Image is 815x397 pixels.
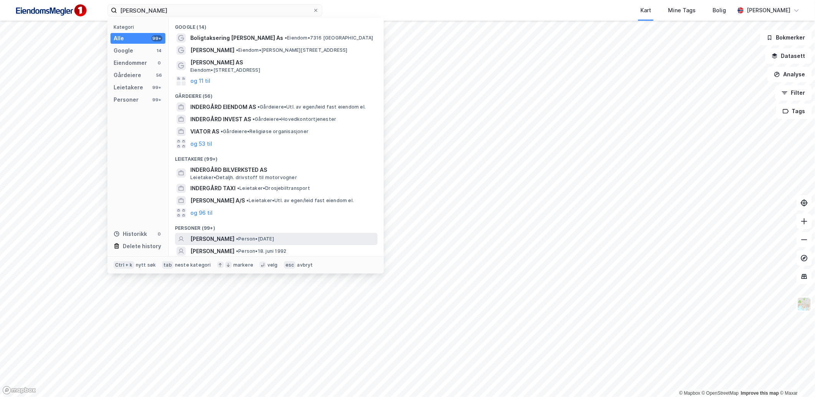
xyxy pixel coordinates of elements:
[190,247,234,256] span: [PERSON_NAME]
[190,102,256,112] span: INDERGÅRD EIENDOM AS
[257,104,366,110] span: Gårdeiere • Utl. av egen/leid fast eiendom el.
[297,262,313,268] div: avbryt
[236,47,238,53] span: •
[767,67,812,82] button: Analyse
[175,262,211,268] div: neste kategori
[169,219,384,233] div: Personer (99+)
[640,6,651,15] div: Kart
[114,24,165,30] div: Kategori
[190,234,234,244] span: [PERSON_NAME]
[114,71,141,80] div: Gårdeiere
[162,261,173,269] div: tab
[114,95,139,104] div: Personer
[190,208,213,217] button: og 96 til
[190,139,212,148] button: og 53 til
[114,58,147,68] div: Eiendommer
[679,390,700,396] a: Mapbox
[284,261,296,269] div: esc
[257,104,260,110] span: •
[221,128,309,135] span: Gårdeiere • Religiøse organisasjoner
[668,6,696,15] div: Mine Tags
[190,115,251,124] span: INDERGÅRD INVEST AS
[221,128,223,134] span: •
[236,236,274,242] span: Person • [DATE]
[190,175,297,181] span: Leietaker • Detaljh. drivstoff til motorvogner
[2,386,36,395] a: Mapbox homepage
[123,242,161,251] div: Delete history
[114,46,133,55] div: Google
[190,33,283,43] span: Boligtaksering [PERSON_NAME] As
[236,248,238,254] span: •
[114,229,147,239] div: Historikk
[776,104,812,119] button: Tags
[713,6,726,15] div: Bolig
[12,2,89,19] img: F4PB6Px+NJ5v8B7XTbfpPpyloAAAAASUVORK5CYII=
[236,236,238,242] span: •
[246,198,354,204] span: Leietaker • Utl. av egen/leid fast eiendom el.
[252,116,336,122] span: Gårdeiere • Hovedkontortjenester
[156,48,162,54] div: 14
[777,360,815,397] iframe: Chat Widget
[765,48,812,64] button: Datasett
[190,184,236,193] span: INDERGÅRD TAXI
[252,116,255,122] span: •
[285,35,373,41] span: Eiendom • 7316 [GEOGRAPHIC_DATA]
[237,185,310,191] span: Leietaker • Drosjebiltransport
[136,262,156,268] div: nytt søk
[267,262,278,268] div: velg
[190,67,260,73] span: Eiendom • [STREET_ADDRESS]
[190,196,245,205] span: [PERSON_NAME] A/S
[169,18,384,32] div: Google (14)
[236,248,286,254] span: Person • 18. juni 1992
[152,97,162,103] div: 99+
[190,127,219,136] span: VIATOR AS
[190,76,210,86] button: og 11 til
[236,47,348,53] span: Eiendom • [PERSON_NAME][STREET_ADDRESS]
[152,84,162,91] div: 99+
[169,87,384,101] div: Gårdeiere (56)
[190,58,375,67] span: [PERSON_NAME] AS
[114,34,124,43] div: Alle
[237,185,239,191] span: •
[117,5,313,16] input: Søk på adresse, matrikkel, gårdeiere, leietakere eller personer
[285,35,287,41] span: •
[702,390,739,396] a: OpenStreetMap
[233,262,253,268] div: markere
[747,6,790,15] div: [PERSON_NAME]
[775,85,812,100] button: Filter
[114,83,143,92] div: Leietakere
[777,360,815,397] div: Kontrollprogram for chat
[246,198,249,203] span: •
[741,390,779,396] a: Improve this map
[156,72,162,78] div: 56
[190,46,234,55] span: [PERSON_NAME]
[760,30,812,45] button: Bokmerker
[114,261,134,269] div: Ctrl + k
[169,150,384,164] div: Leietakere (99+)
[152,35,162,41] div: 99+
[190,165,375,175] span: INDERGÅRD BILVERKSTED AS
[156,231,162,237] div: 0
[797,297,812,311] img: Z
[156,60,162,66] div: 0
